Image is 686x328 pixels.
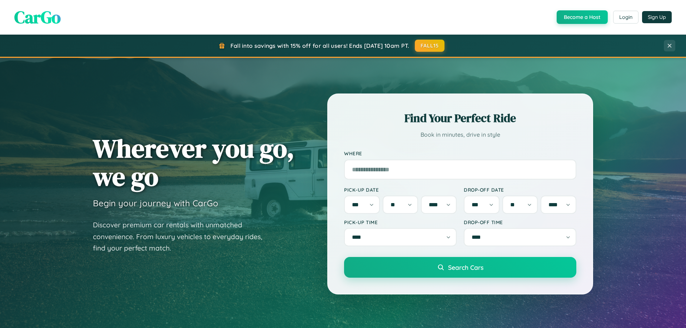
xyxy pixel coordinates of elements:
p: Discover premium car rentals with unmatched convenience. From luxury vehicles to everyday rides, ... [93,219,272,254]
span: CarGo [14,5,61,29]
label: Drop-off Time [464,219,576,225]
h1: Wherever you go, we go [93,134,294,191]
button: Become a Host [557,10,608,24]
button: Search Cars [344,257,576,278]
span: Search Cars [448,263,483,271]
label: Drop-off Date [464,187,576,193]
label: Pick-up Time [344,219,457,225]
label: Where [344,151,576,157]
h2: Find Your Perfect Ride [344,110,576,126]
button: FALL15 [415,40,445,52]
button: Login [613,11,638,24]
h3: Begin your journey with CarGo [93,198,218,208]
span: Fall into savings with 15% off for all users! Ends [DATE] 10am PT. [230,42,409,49]
button: Sign Up [642,11,672,23]
p: Book in minutes, drive in style [344,130,576,140]
label: Pick-up Date [344,187,457,193]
